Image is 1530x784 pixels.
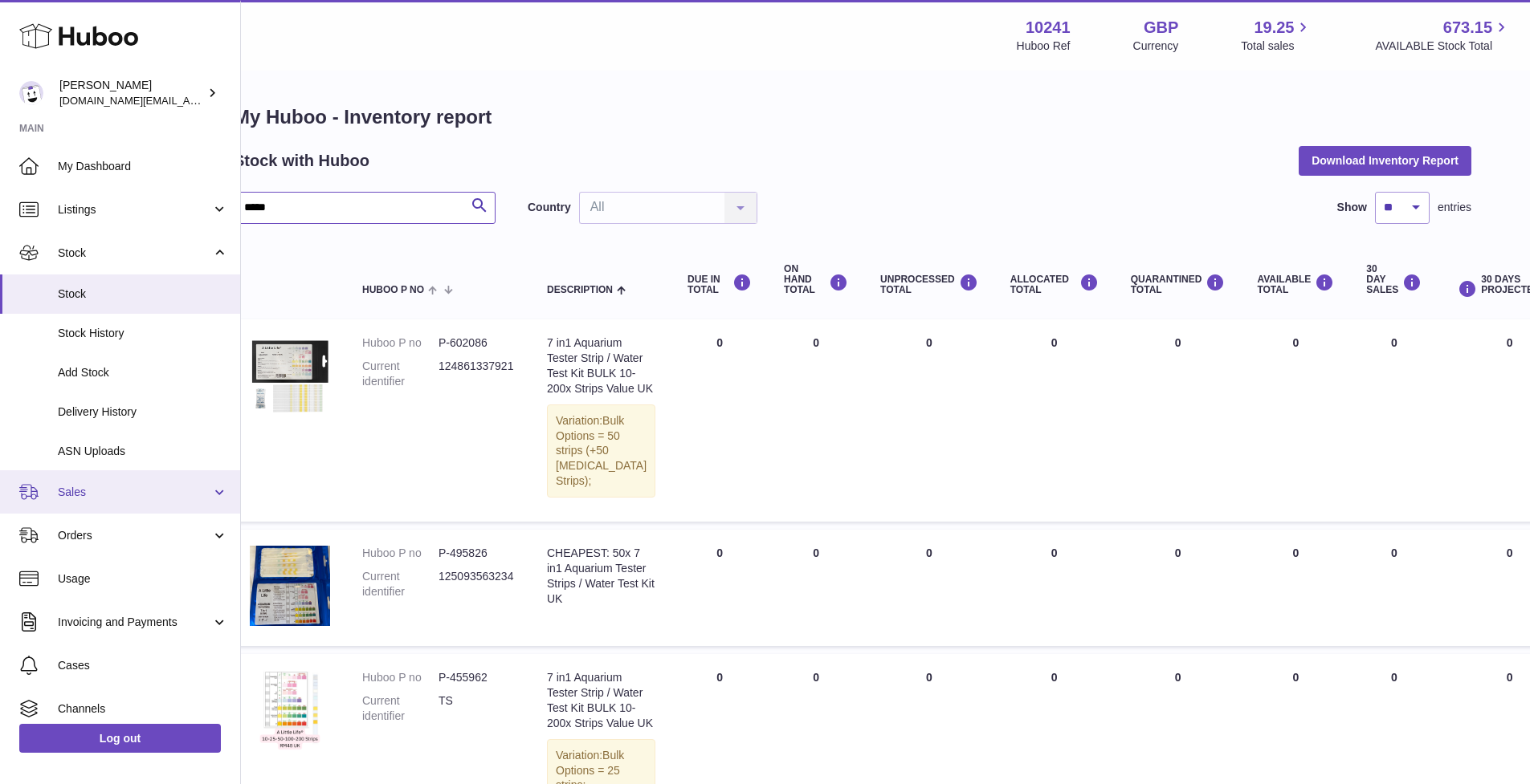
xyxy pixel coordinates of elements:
[547,546,655,607] div: CHEAPEST: 50x 7 in1 Aquarium Tester Strips / Water Test Kit UK
[58,404,228,420] span: Delivery History
[362,693,439,724] dt: Current identifier
[362,335,439,351] dt: Huboo P no
[784,264,848,296] div: ON HAND Total
[362,359,439,389] dt: Current identifier
[880,274,978,295] div: UNPROCESSED Total
[1144,17,1178,39] strong: GBP
[1366,264,1422,296] div: 30 DAY SALES
[671,319,768,522] td: 0
[1133,39,1179,54] div: Currency
[994,530,1115,646] td: 0
[994,319,1115,522] td: 0
[1026,17,1071,39] strong: 10241
[58,444,228,459] span: ASN Uploads
[58,159,228,174] span: My Dashboard
[250,335,330,420] img: product image
[58,571,228,587] span: Usage
[1017,39,1071,54] div: Huboo Ref
[1131,274,1226,295] div: QUARANTINED Total
[58,365,228,380] span: Add Stock
[1350,319,1438,522] td: 0
[439,670,515,685] dd: P-455962
[1257,274,1334,295] div: AVAILABLE Total
[1175,546,1181,559] span: 0
[362,546,439,561] dt: Huboo P no
[1337,200,1367,215] label: Show
[1010,274,1099,295] div: ALLOCATED Total
[439,569,515,599] dd: 125093563234
[1241,17,1312,54] a: 19.25 Total sales
[58,202,211,217] span: Listings
[1175,336,1181,349] span: 0
[864,530,994,646] td: 0
[1254,17,1294,39] span: 19.25
[58,286,228,302] span: Stock
[439,693,515,724] dd: TS
[768,530,864,646] td: 0
[1241,530,1350,646] td: 0
[547,404,655,498] div: Variation:
[547,670,655,731] div: 7 in1 Aquarium Tester Strip / Water Test Kit BULK 10-200x Strips Value UK
[58,326,228,341] span: Stock History
[768,319,864,522] td: 0
[58,246,211,261] span: Stock
[1175,671,1181,684] span: 0
[19,724,221,753] a: Log out
[864,319,994,522] td: 0
[1375,39,1511,54] span: AVAILABLE Stock Total
[1438,200,1471,215] span: entries
[1375,17,1511,54] a: 673.15 AVAILABLE Stock Total
[1443,17,1492,39] span: 673.15
[362,569,439,599] dt: Current identifier
[234,104,1471,130] h1: My Huboo - Inventory report
[1299,146,1471,175] button: Download Inventory Report
[59,94,320,107] span: [DOMAIN_NAME][EMAIL_ADDRESS][DOMAIN_NAME]
[362,285,424,295] span: Huboo P no
[58,615,211,630] span: Invoicing and Payments
[59,78,204,108] div: [PERSON_NAME]
[58,701,228,717] span: Channels
[547,285,613,295] span: Description
[58,658,228,673] span: Cases
[547,335,655,396] div: 7 in1 Aquarium Tester Strip / Water Test Kit BULK 10-200x Strips Value UK
[439,359,515,389] dd: 124861337921
[250,546,330,626] img: product image
[687,274,752,295] div: DUE IN TOTAL
[234,150,369,172] h2: Stock with Huboo
[671,530,768,646] td: 0
[250,670,330,750] img: product image
[439,335,515,351] dd: P-602086
[19,81,43,105] img: londonaquatics.online@gmail.com
[439,546,515,561] dd: P-495826
[1241,319,1350,522] td: 0
[1350,530,1438,646] td: 0
[58,528,211,543] span: Orders
[1241,39,1312,54] span: Total sales
[556,414,647,488] span: Bulk Options = 50 strips (+50 [MEDICAL_DATA] Strips);
[58,485,211,500] span: Sales
[528,200,571,215] label: Country
[362,670,439,685] dt: Huboo P no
